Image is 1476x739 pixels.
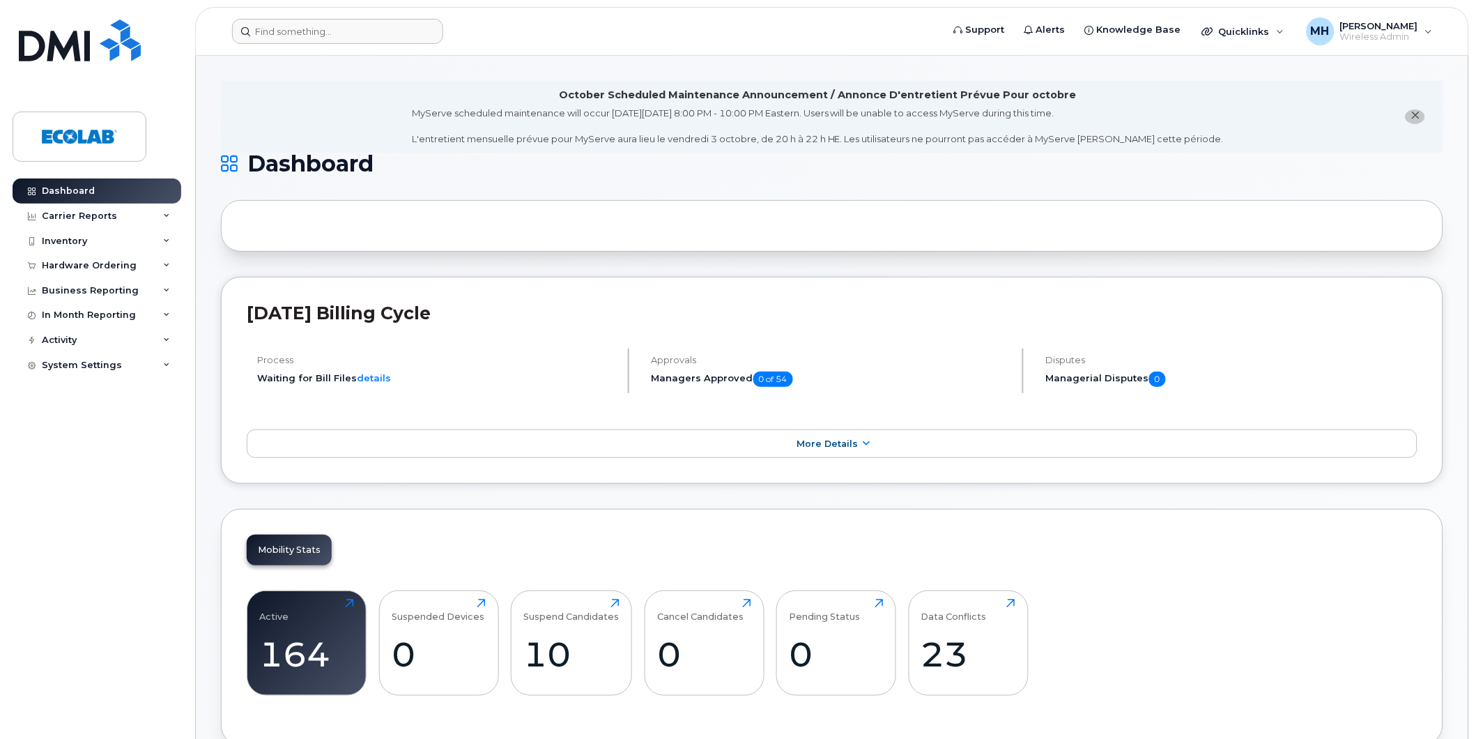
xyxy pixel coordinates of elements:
[921,599,1015,688] a: Data Conflicts23
[1406,109,1425,124] button: close notification
[1046,355,1417,365] h4: Disputes
[257,372,616,385] li: Waiting for Bill Files
[1149,372,1166,387] span: 0
[247,153,374,174] span: Dashboard
[652,355,1010,365] h4: Approvals
[260,634,354,675] div: 164
[412,107,1224,146] div: MyServe scheduled maintenance will occur [DATE][DATE] 8:00 PM - 10:00 PM Eastern. Users will be u...
[524,599,620,622] div: Suspend Candidates
[921,599,987,622] div: Data Conflicts
[524,634,620,675] div: 10
[652,372,1010,387] h5: Managers Approved
[790,599,884,688] a: Pending Status0
[1046,372,1417,387] h5: Managerial Disputes
[657,599,744,622] div: Cancel Candidates
[392,634,486,675] div: 0
[392,599,486,688] a: Suspended Devices0
[560,88,1077,102] div: October Scheduled Maintenance Announcement / Annonce D'entretient Prévue Pour octobre
[790,599,861,622] div: Pending Status
[753,372,793,387] span: 0 of 54
[657,634,751,675] div: 0
[657,599,751,688] a: Cancel Candidates0
[790,634,884,675] div: 0
[921,634,1015,675] div: 23
[257,355,616,365] h4: Process
[357,372,391,383] a: details
[260,599,354,688] a: Active164
[524,599,620,688] a: Suspend Candidates10
[247,303,1417,323] h2: [DATE] Billing Cycle
[797,439,858,449] span: More Details
[260,599,289,622] div: Active
[392,599,484,622] div: Suspended Devices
